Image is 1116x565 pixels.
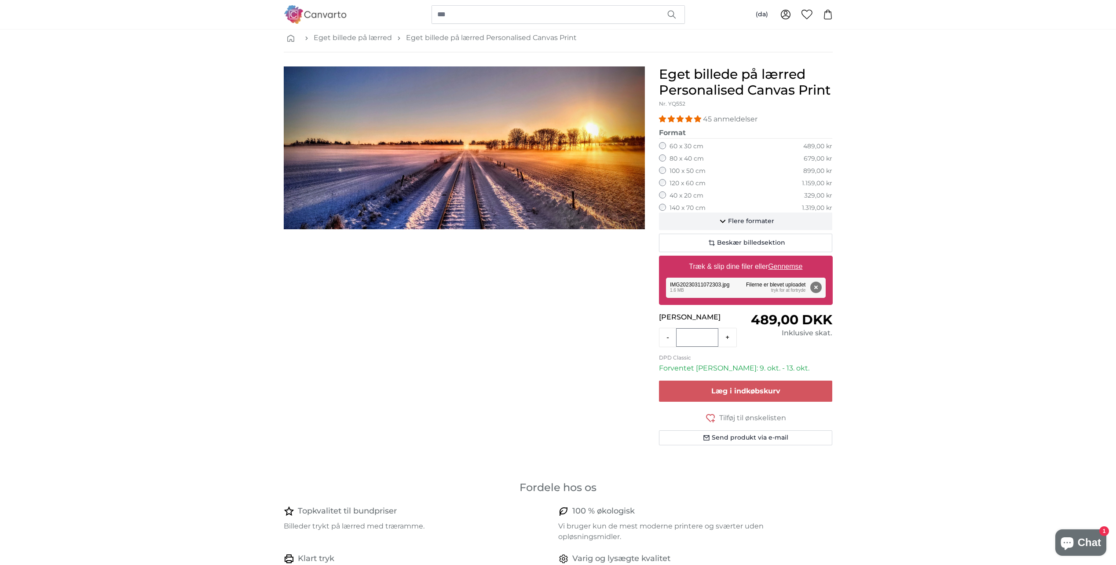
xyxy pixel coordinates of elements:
[659,430,833,445] button: Send produkt via e-mail
[751,312,832,328] span: 489,00 DKK
[670,167,706,176] label: 100 x 50 cm
[746,328,832,338] div: Inklusive skat.
[802,204,832,213] div: 1.319,00 kr
[659,381,833,402] button: Læg i indkøbskurv
[802,179,832,188] div: 1.159,00 kr
[298,505,397,517] h4: Topkvalitet til bundpriser
[670,204,706,213] label: 140 x 70 cm
[659,213,833,230] button: Flere formater
[298,553,334,565] h4: Klart tryk
[659,363,833,374] p: Forventet [PERSON_NAME]: 9. okt. - 13. okt.
[768,263,802,270] u: Gennemse
[703,115,757,123] span: 45 anmeldelser
[659,66,833,98] h1: Eget billede på lærred Personalised Canvas Print
[572,553,670,565] h4: Varig og lysægte kvalitet
[749,7,775,22] button: (da)
[728,217,774,226] span: Flere formater
[718,329,736,346] button: +
[659,115,703,123] span: 4.93 stars
[803,167,832,176] div: 899,00 kr
[284,66,645,229] div: 1 of 1
[659,234,833,252] button: Beskær billedsektion
[284,521,551,532] p: Billeder trykt på lærred med træramme.
[558,521,826,542] p: Vi bruger kun de mest moderne printere og sværter uden opløsningsmidler.
[670,191,703,200] label: 40 x 20 cm
[314,33,392,43] a: Eget billede på lærred
[284,24,833,52] nav: breadcrumbs
[670,142,703,151] label: 60 x 30 cm
[685,258,806,275] label: Træk & slip dine filer eller
[406,33,577,43] a: Eget billede på lærred Personalised Canvas Print
[284,481,833,495] h3: Fordele hos os
[803,142,832,151] div: 489,00 kr
[804,154,832,163] div: 679,00 kr
[659,312,746,323] p: [PERSON_NAME]
[659,100,685,107] span: Nr. YQ552
[572,505,635,517] h4: 100 % økologisk
[670,179,706,188] label: 120 x 60 cm
[717,238,785,247] span: Beskær billedsektion
[284,66,645,229] img: personalised-canvas-print
[659,412,833,423] button: Tilføj til ønskelisten
[804,191,832,200] div: 329,00 kr
[659,354,833,361] p: DPD Classic
[711,387,780,395] span: Læg i indkøbskurv
[1053,529,1109,558] inbox-online-store-chat: Shopify-webshopchat
[670,154,704,163] label: 80 x 40 cm
[284,5,347,23] img: Canvarto
[659,329,676,346] button: -
[719,413,786,423] span: Tilføj til ønskelisten
[659,128,833,139] legend: Format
